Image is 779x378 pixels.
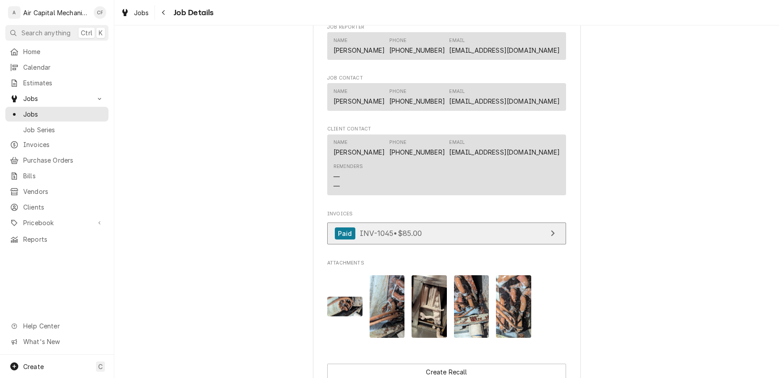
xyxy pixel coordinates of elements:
div: Name [333,88,385,106]
div: Job Contact [327,75,566,115]
button: Search anythingCtrlK [5,25,108,41]
span: Reports [23,235,104,244]
img: FNuiBHT8SNCxQ4EHTpCh [454,275,489,338]
div: Name [333,88,348,95]
a: Jobs [5,107,108,122]
img: zusLvHY1Qd6w6t3Ltc5z [496,275,531,338]
div: Phone [389,37,445,55]
div: Contact [327,83,566,110]
span: Ctrl [81,28,92,38]
span: Create [23,363,44,370]
a: Go to What's New [5,334,108,349]
div: Client Contact List [327,134,566,200]
span: Vendors [23,187,104,196]
div: Phone [389,88,407,95]
div: Phone [389,139,407,146]
div: Invoices [327,210,566,249]
span: Job Series [23,125,104,134]
div: Email [450,88,465,95]
a: Purchase Orders [5,153,108,168]
div: CF [94,6,106,19]
div: Name [333,37,348,44]
a: Jobs [117,5,153,20]
a: Go to Jobs [5,91,108,106]
div: Attachments [327,260,566,345]
span: Pricebook [23,218,91,227]
img: ohITBZ0VQPSRbGMM62TH [327,297,362,316]
span: Invoices [327,210,566,218]
div: Name [333,139,348,146]
a: Bills [5,168,108,183]
a: Invoices [5,137,108,152]
span: Job Details [171,7,214,19]
div: Email [450,139,560,157]
span: Clients [23,202,104,212]
span: Jobs [134,8,149,17]
button: Navigate back [157,5,171,20]
span: Client Contact [327,126,566,133]
span: Job Contact [327,75,566,82]
a: Clients [5,200,108,214]
div: — [333,181,340,191]
div: Job Reporter List [327,32,566,63]
a: Go to Help Center [5,319,108,333]
div: Charles Faure's Avatar [94,6,106,19]
span: K [99,28,103,38]
div: Email [450,37,465,44]
div: Phone [389,37,407,44]
a: [PHONE_NUMBER] [389,46,445,54]
a: Go to Pricebook [5,215,108,230]
div: Reminders [333,163,363,170]
a: [PHONE_NUMBER] [389,97,445,105]
span: Estimates [23,78,104,88]
div: Phone [389,88,445,106]
span: Jobs [23,109,104,119]
a: Home [5,44,108,59]
span: Jobs [23,94,91,103]
div: Contact [327,134,566,196]
span: Purchase Orders [23,155,104,165]
span: Help Center [23,321,103,331]
div: [PERSON_NAME] [333,97,385,106]
div: Email [450,88,560,106]
div: Email [450,139,465,146]
div: Job Contact List [327,83,566,114]
span: Bills [23,171,104,181]
div: [PERSON_NAME] [333,46,385,55]
span: Calendar [23,63,104,72]
div: [PERSON_NAME] [333,147,385,157]
a: View Invoice [327,223,566,244]
a: [PHONE_NUMBER] [389,148,445,156]
div: Paid [335,227,355,239]
a: [EMAIL_ADDRESS][DOMAIN_NAME] [450,148,560,156]
span: Attachments [327,260,566,267]
span: INV-1045 • $85.00 [360,229,422,238]
div: Name [333,139,385,157]
span: Home [23,47,104,56]
span: Search anything [21,28,71,38]
div: A [8,6,21,19]
a: Estimates [5,76,108,90]
a: [EMAIL_ADDRESS][DOMAIN_NAME] [450,46,560,54]
a: Reports [5,232,108,247]
div: Phone [389,139,445,157]
a: [EMAIL_ADDRESS][DOMAIN_NAME] [450,97,560,105]
a: Calendar [5,60,108,75]
div: Air Capital Mechanical [23,8,89,17]
div: Reminders [333,163,363,190]
div: Name [333,37,385,55]
span: C [98,362,103,371]
a: Job Series [5,122,108,137]
span: Invoices [23,140,104,149]
span: Job Reporter [327,24,566,31]
span: Attachments [327,269,566,345]
div: — [333,172,340,181]
img: F4dnYZEEQBmX2arpiiGI [412,275,447,338]
a: Vendors [5,184,108,199]
div: Contact [327,32,566,59]
span: What's New [23,337,103,346]
div: Job Reporter [327,24,566,64]
img: tHRigwUPTmyRZlrhWcjG [370,275,405,338]
div: Email [450,37,560,55]
div: Client Contact [327,126,566,199]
